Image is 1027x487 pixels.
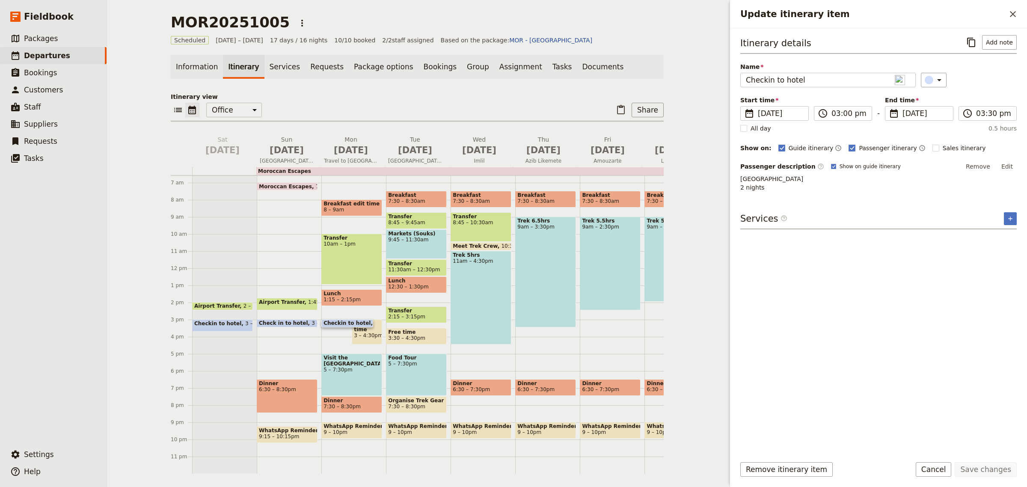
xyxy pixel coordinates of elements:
[976,108,1011,119] input: ​
[324,144,378,157] span: [DATE]
[740,175,1017,192] p: [GEOGRAPHIC_DATA] 2 nights
[324,367,380,373] span: 5 – 7:30pm
[386,276,447,293] div: Lunch12:30 – 1:30pm
[321,422,382,439] div: WhatsApp Reminders9 – 10pm
[386,422,447,439] div: WhatsApp Reminders9 – 10pm
[388,404,425,410] span: 7:30 – 8:30pm
[257,63,321,474] div: Moroccan Escapes7amAirport Transfer1:45 – 2:30pmCheck in to hotel3 – 3:30pmDinner6:30 – 8:30pmWha...
[385,157,445,164] span: [GEOGRAPHIC_DATA]
[24,51,70,60] span: Departures
[385,135,449,167] button: Tue [DATE][GEOGRAPHIC_DATA]
[859,144,917,152] span: Passenger itinerary
[462,55,494,79] a: Group
[997,160,1017,173] button: Edit
[194,321,245,327] span: Checkin to hotel
[943,144,986,152] span: Sales itinerary
[515,191,576,208] div: Breakfast7:30 – 8:30am
[324,207,344,213] span: 8 – 9am
[24,120,58,128] span: Suppliers
[453,386,490,392] span: 6:30 – 7:30pm
[740,212,787,225] h3: Services
[926,75,944,85] div: ​
[988,124,1017,133] span: 0.5 hours
[216,36,263,45] span: [DATE] – [DATE]
[902,108,948,119] span: [DATE]
[388,355,445,361] span: Food Tour
[740,162,824,171] label: Passenger description
[171,299,192,306] div: 2 pm
[257,426,318,443] div: WhatsApp Reminders9:15 – 10:15pm
[171,214,192,220] div: 9 am
[647,386,684,392] span: 6:30 – 7:30pm
[1006,7,1020,21] button: Close drawer
[453,214,509,220] span: Transfer
[256,157,317,164] span: [GEOGRAPHIC_DATA]
[740,8,1006,21] h2: Update itinerary item
[449,157,510,164] span: Imlil
[419,55,462,79] a: Bookings
[223,55,264,79] a: Itinerary
[451,191,511,208] div: Breakfast7:30 – 8:30am
[192,319,253,332] div: Checkin to hotel3 – 3:45pm
[453,380,509,386] span: Dinner
[515,63,580,474] div: Breakfast7:30 – 8:30amTrek 6.5hrs9am – 3:30pmDinner6:30 – 7:30pmWhatsApp Reminders9 – 10pm
[324,235,380,241] span: Transfer
[24,10,74,23] span: Fieldbook
[517,224,574,230] span: 9am – 3:30pm
[582,224,638,230] span: 9am – 2:30pm
[582,386,619,392] span: 6:30 – 7:30pm
[547,55,577,79] a: Tasks
[388,220,425,226] span: 8:45 – 9:45am
[321,289,382,306] div: Lunch1:15 – 2:15pm
[647,423,703,429] span: WhatsApp Reminders
[582,198,619,204] span: 7:30 – 8:30am
[580,422,641,439] div: WhatsApp Reminders9 – 10pm
[789,144,834,152] span: Guide itinerary
[582,429,606,435] span: 9 – 10pm
[388,278,445,284] span: Lunch
[740,73,916,87] input: Name
[647,429,671,435] span: 9 – 10pm
[889,108,899,119] span: ​
[388,267,440,273] span: 11:30am – 12:30pm
[580,379,641,396] div: Dinner6:30 – 7:30pm
[517,423,574,429] span: WhatsApp Reminders
[171,453,192,460] div: 11 pm
[580,191,641,208] div: Breakfast7:30 – 8:30am
[388,361,445,367] span: 5 – 7:30pm
[171,265,192,272] div: 12 pm
[453,252,509,258] span: Trek 5hrs
[316,184,327,189] span: 7am
[171,368,192,374] div: 6 pm
[388,314,425,320] span: 2:15 – 3:15pm
[171,248,192,255] div: 11 am
[580,63,644,474] div: Breakfast7:30 – 8:30amTrek 5.5hrs9am – 2:30pmDinner6:30 – 7:30pmWhatsApp Reminders9 – 10pm
[453,198,490,204] span: 7:30 – 8:30am
[321,135,385,167] button: Mon [DATE]Travel to [GEOGRAPHIC_DATA]
[740,462,833,477] button: Remove itinerary item
[24,154,44,163] span: Tasks
[582,380,638,386] span: Dinner
[388,192,445,198] span: Breakfast
[509,37,592,44] a: MOR - [GEOGRAPHIC_DATA]
[171,231,192,238] div: 10 am
[921,73,947,87] button: ​
[513,135,577,167] button: Thu [DATE]Azib Likemete
[308,299,345,309] span: 1:45 – 2:30pm
[388,214,445,220] span: Transfer
[259,386,315,392] span: 6:30 – 8:30pm
[354,333,380,339] span: 3 – 4:30pm
[818,108,828,119] span: ​
[386,229,447,259] div: Markets (Souks)9:45 – 11:30am
[982,35,1017,50] button: Add note
[451,251,511,344] div: Trek 5hrs11am – 4:30pm
[257,379,318,413] div: Dinner6:30 – 8:30pm
[580,217,641,310] div: Trek 5.5hrs9am – 2:30pm
[257,182,318,190] div: Moroccan Escapes7am
[452,144,506,157] span: [DATE]
[259,434,299,439] span: 9:15 – 10:15pm
[386,212,447,229] div: Transfer8:45 – 9:45am
[451,212,511,242] div: Transfer8:45 – 10:30am
[740,96,809,104] span: Start time
[647,380,703,386] span: Dinner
